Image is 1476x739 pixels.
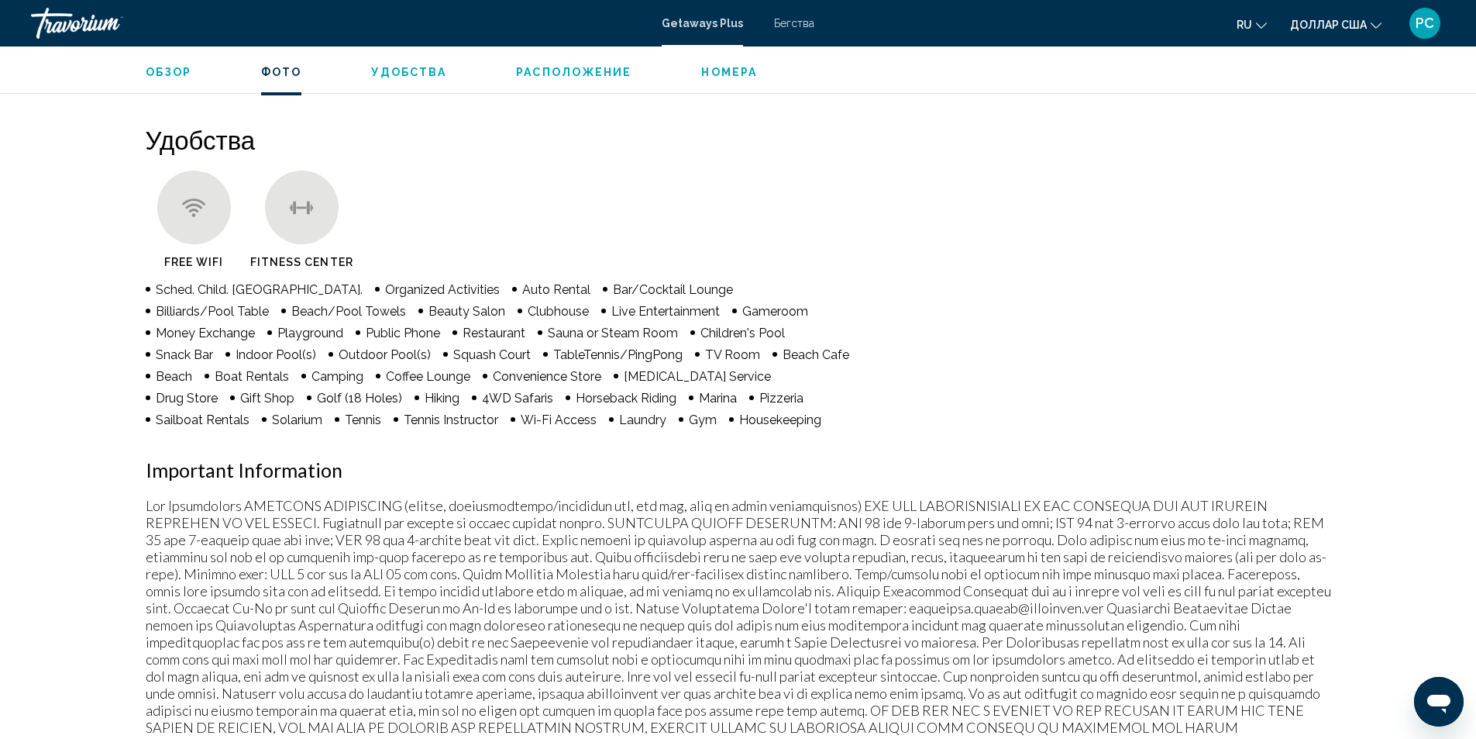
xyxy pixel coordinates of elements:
span: Children's Pool [700,326,785,340]
span: Golf (18 Holes) [317,391,402,406]
span: Auto Rental [522,282,590,297]
span: Housekeeping [739,413,821,427]
span: Camping [311,369,363,384]
span: Organized Activities [385,282,500,297]
a: Бегства [774,17,814,29]
span: Расположение [516,66,631,78]
span: Indoor Pool(s) [236,347,316,362]
span: TV Room [705,347,760,362]
span: Restaurant [463,326,525,340]
h2: Удобства [146,124,1331,155]
span: Live Entertainment [611,304,720,319]
span: Gym [689,413,717,427]
span: 4WD Safaris [482,391,553,406]
a: Getaways Plus [662,17,743,29]
span: Sailboat Rentals [156,413,249,427]
button: Фото [261,65,301,79]
span: Gameroom [742,304,808,319]
button: Номера [701,65,757,79]
span: Fitness Center [250,256,353,268]
span: Marina [699,391,737,406]
span: Billiards/Pool Table [156,304,269,319]
span: Фото [261,66,301,78]
span: Coffee Lounge [386,369,470,384]
span: [MEDICAL_DATA] Service [624,369,771,384]
span: Boat Rentals [215,369,289,384]
span: Solarium [272,413,322,427]
span: Money Exchange [156,326,255,340]
span: Sched. Child. [GEOGRAPHIC_DATA]. [156,282,363,297]
span: Gift Shop [240,391,294,406]
span: Drug Store [156,391,218,406]
span: Convenience Store [493,369,601,384]
button: Меню пользователя [1405,7,1445,40]
span: Horseback Riding [576,391,676,406]
span: Удобства [371,66,446,78]
span: Playground [277,326,343,340]
span: Snack Bar [156,347,213,362]
font: РС [1416,15,1434,31]
h2: Important Information [146,458,1331,482]
font: ru [1237,19,1252,31]
span: Beach/Pool Towels [291,304,406,319]
button: Изменить валюту [1290,13,1381,36]
span: TableTennis/PingPong [553,347,683,362]
span: Bar/Cocktail Lounge [613,282,733,297]
button: Удобства [371,65,446,79]
span: Beauty Salon [428,304,505,319]
font: доллар США [1290,19,1367,31]
span: Outdoor Pool(s) [339,347,431,362]
button: Обзор [146,65,192,79]
span: Squash Court [453,347,531,362]
span: Номера [701,66,757,78]
iframe: Кнопка запуска окна обмена сообщениями [1414,677,1464,727]
a: Травориум [31,8,646,39]
span: Free Wifi [164,256,224,268]
span: Pizzeria [759,391,803,406]
span: Public Phone [366,326,440,340]
span: Wi-Fi Access [521,413,597,427]
span: Tennis [345,413,381,427]
span: Sauna or Steam Room [548,326,678,340]
button: Расположение [516,65,631,79]
span: Clubhouse [528,304,589,319]
span: Beach [156,369,192,384]
span: Beach Cafe [783,347,849,362]
span: Laundry [619,413,666,427]
span: Tennis Instructor [404,413,498,427]
span: Обзор [146,66,192,78]
button: Изменить язык [1237,13,1267,36]
span: Hiking [425,391,459,406]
